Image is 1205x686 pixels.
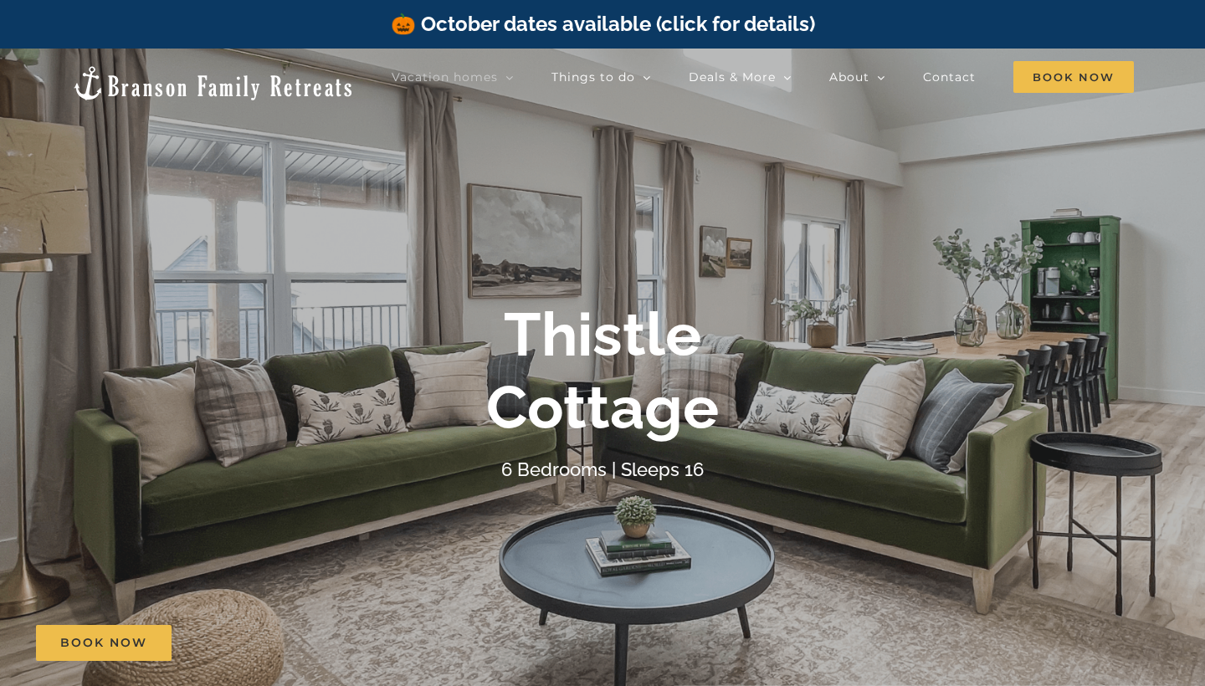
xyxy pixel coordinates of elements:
a: Contact [923,60,976,94]
nav: Main Menu [392,60,1134,94]
a: About [829,60,885,94]
span: Book Now [1013,61,1134,93]
span: Vacation homes [392,71,498,83]
a: Book Now [36,625,172,661]
span: Contact [923,71,976,83]
a: Deals & More [689,60,792,94]
span: Deals & More [689,71,776,83]
a: Vacation homes [392,60,514,94]
b: Thistle Cottage [486,299,719,442]
span: About [829,71,869,83]
h4: 6 Bedrooms | Sleeps 16 [501,458,704,480]
span: Book Now [60,636,147,650]
a: 🎃 October dates available (click for details) [391,12,815,36]
span: Things to do [551,71,635,83]
img: Branson Family Retreats Logo [71,64,355,102]
a: Things to do [551,60,651,94]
